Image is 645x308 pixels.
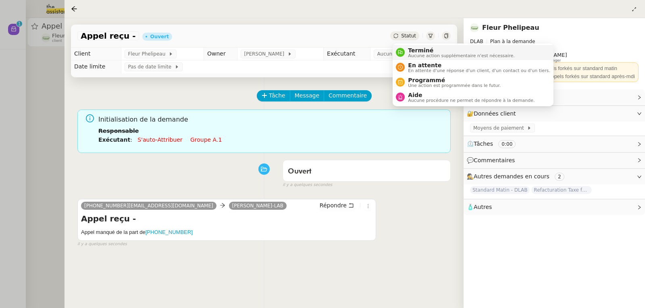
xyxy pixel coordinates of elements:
[408,77,501,83] span: Programmé
[190,136,222,143] a: Groupe a.1
[257,90,290,101] button: Tâche
[269,91,285,100] span: Tâche
[98,128,139,134] b: Responsable
[464,136,645,152] div: ⏲️Tâches 0:00
[408,47,514,54] span: Terminé
[474,110,516,117] span: Données client
[128,50,168,58] span: Fleur Phelipeau
[283,182,332,188] span: il y a quelques secondes
[464,153,645,168] div: 💬Commentaires
[324,90,372,101] button: Commentaire
[474,204,492,210] span: Autres
[288,168,312,175] span: Ouvert
[324,48,370,60] td: Exécutant
[464,89,645,105] div: ⚙️Procédures
[229,202,287,209] a: [PERSON_NAME]-LAB
[470,23,479,32] img: 7f9b6497-4ade-4d5b-ae17-2cbe23708554
[408,83,501,88] span: Une action est programmée dans le futur.
[146,229,193,235] a: [PHONE_NUMBER]
[329,91,367,100] span: Commentaire
[137,136,182,143] a: S'auto-attribuer
[464,199,645,215] div: 🧴Autres
[473,124,527,132] span: Moyens de paiement
[98,114,444,125] span: Initialisation de la demande
[130,136,132,143] span: :
[128,63,174,71] span: Pas de date limite
[81,32,135,40] span: Appel reçu -
[81,213,372,224] h4: Appel reçu -
[555,173,564,181] nz-tag: 2
[473,72,635,81] div: 📞 Standard à partir de 13H --> Appels forkés sur standard après-mdi
[498,140,516,148] nz-tag: 0:00
[474,173,549,180] span: Autres demandes en cours
[71,60,121,73] td: Date limite
[408,92,535,98] span: Aide
[482,24,539,31] a: Fleur Phelipeau
[470,186,530,194] span: Standard Matin - DLAB
[408,62,550,68] span: En attente
[290,90,324,101] button: Message
[490,39,535,44] span: Plan à la demande
[377,50,421,58] span: Aucun exécutant
[81,228,372,236] h5: Appel manqué de la part de
[467,109,519,118] span: 🔐
[204,48,237,60] td: Owner
[98,136,130,143] b: Exécutant
[317,201,357,210] button: Répondre
[464,169,645,184] div: 🕵️Autres demandes en cours 2
[531,186,592,194] span: Refacturation Taxe foncière 2025
[408,68,550,73] span: En attente d'une réponse d'un client, d'un contact ou d'un tiers.
[474,141,493,147] span: Tâches
[295,91,319,100] span: Message
[474,157,515,163] span: Commentaires
[467,173,568,180] span: 🕵️
[464,106,645,122] div: 🔐Données client
[470,39,483,44] span: DLAB
[408,98,535,103] span: Aucune procédure ne permet de répondre à la demande.
[150,34,169,39] div: Ouvert
[320,201,347,209] span: Répondre
[71,48,121,60] td: Client
[408,54,514,58] span: Aucune action supplémentaire n'est nécessaire.
[467,204,492,210] span: 🧴
[244,50,287,58] span: [PERSON_NAME]
[401,33,416,39] span: Statut
[467,157,518,163] span: 💬
[467,141,522,147] span: ⏲️
[77,241,127,248] span: il y a quelques secondes
[473,64,635,72] div: 📞 Standard jusqu'à 13H --> Appels forkés sur standard matin
[84,203,213,209] span: [PHONE_NUMBER][EMAIL_ADDRESS][DOMAIN_NAME]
